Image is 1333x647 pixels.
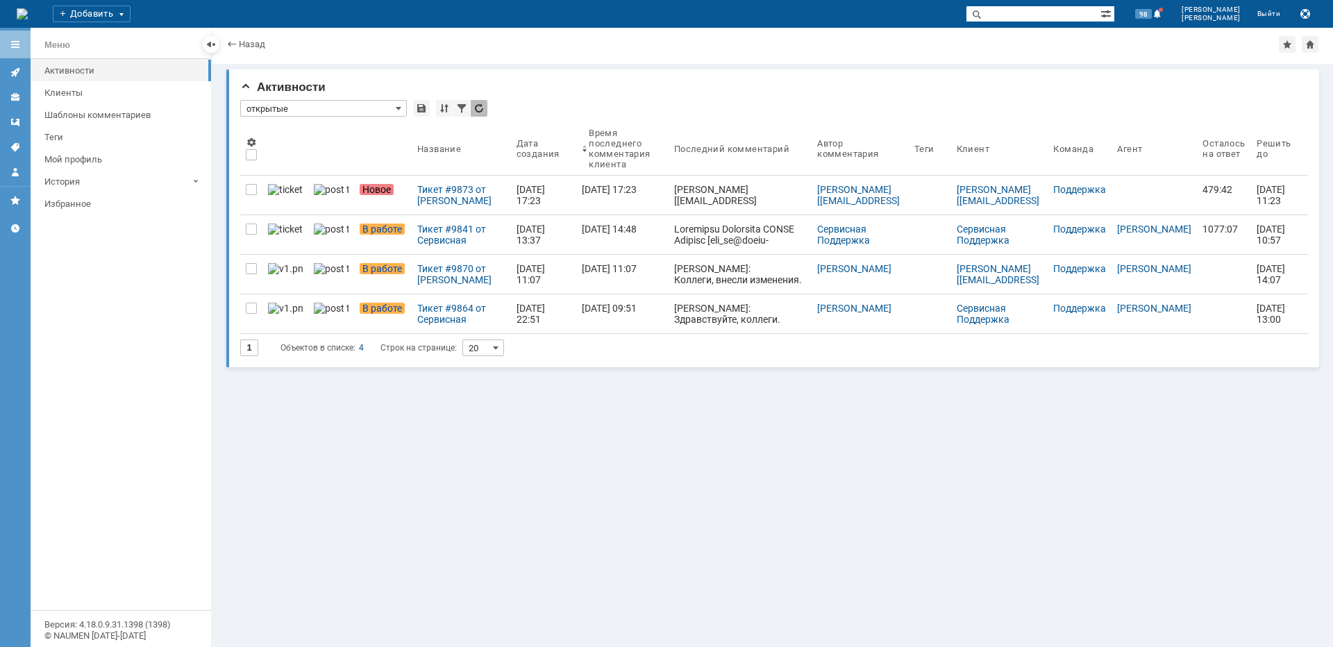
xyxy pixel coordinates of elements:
a: [PERSON_NAME] [1117,224,1191,235]
a: Активности [4,61,26,83]
div: Дата создания [517,138,560,159]
img: ticket_notification.png [268,224,303,235]
div: Агент [1117,144,1142,154]
a: Поддержка [1053,224,1106,235]
div: Добавить [53,6,131,22]
div: Избранное [44,199,187,209]
div: Тикет #9873 от [PERSON_NAME] [[EMAIL_ADDRESS][DOMAIN_NAME]] (статус: Новое) [417,184,505,206]
div: [DATE] 14:48 [582,224,637,235]
a: post ticket.png [308,215,354,254]
div: Решить до [1257,138,1291,159]
a: Поддержка [1053,184,1106,195]
div: [DATE] 11:07 [582,263,637,274]
div: Фильтрация... [453,100,470,117]
th: Агент [1112,122,1197,176]
a: [PERSON_NAME] [1117,303,1191,314]
a: Сервисная Поддержка [PERSON_NAME] [[EMAIL_ADDRESS][DOMAIN_NAME]] [957,224,1039,279]
a: [DATE] 09:51 [576,294,669,333]
a: post ticket.png [308,255,354,294]
i: Строк на странице: [280,339,457,356]
div: Теги [914,144,934,154]
div: 4 [359,339,364,356]
a: Сервисная Поддержка [PERSON_NAME] [[EMAIL_ADDRESS][DOMAIN_NAME]] [817,224,900,279]
div: [PERSON_NAME] [[EMAIL_ADDRESS][DOMAIN_NAME]]: Тема письма: Запрос документов ООО "РБС" Договор №1... [674,184,807,462]
img: v1.png [268,303,303,314]
img: post ticket.png [314,184,349,195]
span: [DATE] 10:57 [1257,224,1287,246]
img: v1.png [268,263,303,274]
a: ticket_notification.png [262,215,308,254]
a: ticket_notification.png [262,176,308,215]
a: [DATE] 11:23 [1251,176,1297,215]
div: Клиент [957,144,989,154]
a: Поддержка [1053,263,1106,274]
span: [PERSON_NAME] [1182,14,1241,22]
a: Перейти на домашнюю страницу [17,8,28,19]
span: [PERSON_NAME] [1182,6,1241,14]
span: Новое [360,184,394,195]
div: Шаблоны комментариев [44,110,203,120]
a: v1.png [262,294,308,333]
a: 479:42 [1197,176,1251,215]
div: Меню [44,37,70,53]
th: Дата создания [511,122,577,176]
div: 479:42 [1202,184,1246,195]
img: ticket_notification.png [268,184,303,195]
div: [DATE] 22:51 [517,303,547,325]
a: [DATE] 14:07 [1251,255,1297,294]
div: Сохранить вид [413,100,430,117]
a: [PERSON_NAME] [[EMAIL_ADDRESS][DOMAIN_NAME]] [957,184,1039,217]
div: История [44,176,187,187]
div: [PERSON_NAME]: Здравствуйте, коллеги. Проверили, канал работал штатно. [674,303,807,347]
a: [DATE] 17:23 [576,176,669,215]
a: Назад [239,39,265,49]
div: Сделать домашней страницей [1302,36,1318,53]
a: [DATE] 11:07 [511,255,577,294]
div: Автор комментария [817,138,892,159]
a: [DATE] 13:00 [1251,294,1297,333]
a: В работе [354,215,412,254]
a: Мой профиль [4,161,26,183]
a: Новое [354,176,412,215]
th: Время последнего комментария клиента [576,122,669,176]
div: Loremipsu Dolorsita CONSE Adipisc [eli_se@doeiu-tempori.ut]: LA et dolore - Magnaaliqu enimadmini... [674,224,807,646]
span: Настройки [246,137,257,148]
a: Поддержка [1053,303,1106,314]
span: [DATE] 13:00 [1257,303,1287,325]
div: © NAUMEN [DATE]-[DATE] [44,631,197,640]
img: post ticket.png [314,263,349,274]
a: В работе [354,294,412,333]
a: Активности [39,60,208,81]
div: Клиенты [44,87,203,98]
button: Сохранить лог [1297,6,1314,22]
a: [DATE] 13:37 [511,215,577,254]
a: В работе [354,255,412,294]
a: Loremipsu Dolorsita CONSE Adipisc [eli_se@doeiu-tempori.ut]: LA et dolore - Magnaaliqu enimadmini... [669,215,812,254]
a: [PERSON_NAME]: Здравствуйте, коллеги. Проверили, канал работал штатно. [669,294,812,333]
a: Тикет #9841 от Сервисная Поддержка [PERSON_NAME] [[EMAIL_ADDRESS][DOMAIN_NAME]] (статус: В работе) [412,215,511,254]
div: [DATE] 11:07 [517,263,547,285]
a: Тикет #9870 от [PERSON_NAME] [[EMAIL_ADDRESS][DOMAIN_NAME]] (статус: В работе) [412,255,511,294]
img: logo [17,8,28,19]
div: Теги [44,132,203,142]
a: Мой профиль [39,149,208,170]
a: Шаблоны комментариев [4,111,26,133]
div: Тикет #9841 от Сервисная Поддержка [PERSON_NAME] [[EMAIL_ADDRESS][DOMAIN_NAME]] (статус: В работе) [417,224,505,246]
span: 98 [1135,9,1152,19]
th: Клиент [951,122,1048,176]
div: [DATE] 09:51 [582,303,637,314]
a: [DATE] 17:23 [511,176,577,215]
a: Шаблоны комментариев [39,104,208,126]
span: В работе [360,224,405,235]
span: Расширенный поиск [1100,6,1114,19]
th: Автор комментария [812,122,909,176]
a: Тикет #9864 от Сервисная Поддержка [PERSON_NAME] [[EMAIL_ADDRESS][DOMAIN_NAME]] (статус: В работе) [412,294,511,333]
span: [DATE] 11:23 [1257,184,1287,206]
th: Название [412,122,511,176]
a: [PERSON_NAME]: Коллеги, внесли изменения. [669,255,812,294]
a: [DATE] 22:51 [511,294,577,333]
a: post ticket.png [308,176,354,215]
span: Объектов в списке: [280,343,355,353]
a: [PERSON_NAME] [817,263,891,274]
a: [PERSON_NAME] [[EMAIL_ADDRESS][DOMAIN_NAME]]: Тема письма: Запрос документов ООО "РБС" Договор №1... [669,176,812,215]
